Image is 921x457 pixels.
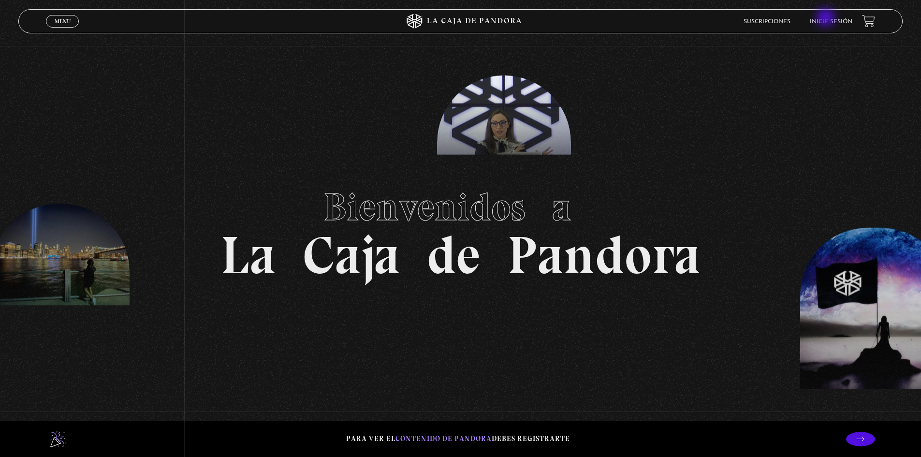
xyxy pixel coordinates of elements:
[810,19,852,25] a: Inicie sesión
[862,15,875,28] a: View your shopping cart
[55,18,71,24] span: Menu
[323,184,598,230] span: Bienvenidos a
[346,432,570,445] p: Para ver el debes registrarte
[51,27,74,33] span: Cerrar
[744,19,790,25] a: Suscripciones
[220,176,701,282] h1: La Caja de Pandora
[395,434,492,443] span: contenido de Pandora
